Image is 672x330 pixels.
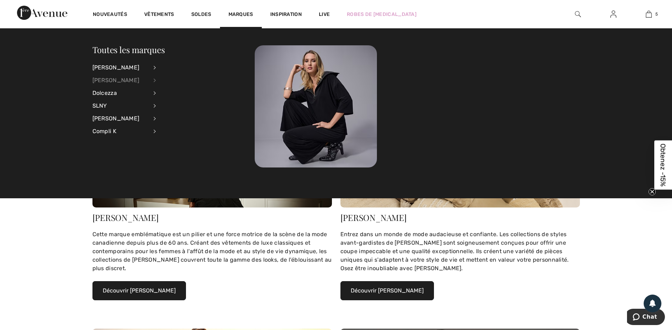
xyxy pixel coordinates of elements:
div: [PERSON_NAME] [340,213,580,222]
iframe: Ouvre un widget dans lequel vous pouvez chatter avec l’un de nos agents [627,309,665,326]
div: [PERSON_NAME] [92,61,148,74]
img: 250825112724_78e08acc85da6.jpg [255,45,377,167]
button: Close teaser [649,188,656,195]
span: Obtenez -15% [659,144,667,187]
a: Nouveautés [93,11,127,19]
div: [PERSON_NAME] [92,112,148,125]
a: Toutes les marques [92,44,165,55]
img: Mes infos [610,10,616,18]
div: SLNY [92,99,148,112]
span: 5 [655,11,658,17]
a: Robes de [MEDICAL_DATA] [347,11,417,18]
div: Dolcezza [92,87,148,99]
div: [PERSON_NAME] [92,74,148,87]
img: recherche [575,10,581,18]
div: Entrez dans un monde de mode audacieuse et confiante. Les collections de styles avant-gardistes d... [340,230,580,273]
a: Se connecter [605,10,622,19]
a: Vêtements [144,11,174,19]
a: Soldes [191,11,211,19]
img: 1ère Avenue [17,6,67,20]
div: [PERSON_NAME] [92,213,332,222]
button: Découvrir [PERSON_NAME] [340,281,434,300]
a: Marques [228,11,253,19]
div: Obtenez -15%Close teaser [654,141,672,190]
span: Inspiration [270,11,302,19]
a: Live [319,11,330,18]
div: Cette marque emblématique est un pilier et une force motrice de la scène de la mode canadienne de... [92,230,332,273]
button: Découvrir [PERSON_NAME] [92,281,186,300]
div: Compli K [92,125,148,138]
img: Mon panier [646,10,652,18]
a: 5 [631,10,666,18]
